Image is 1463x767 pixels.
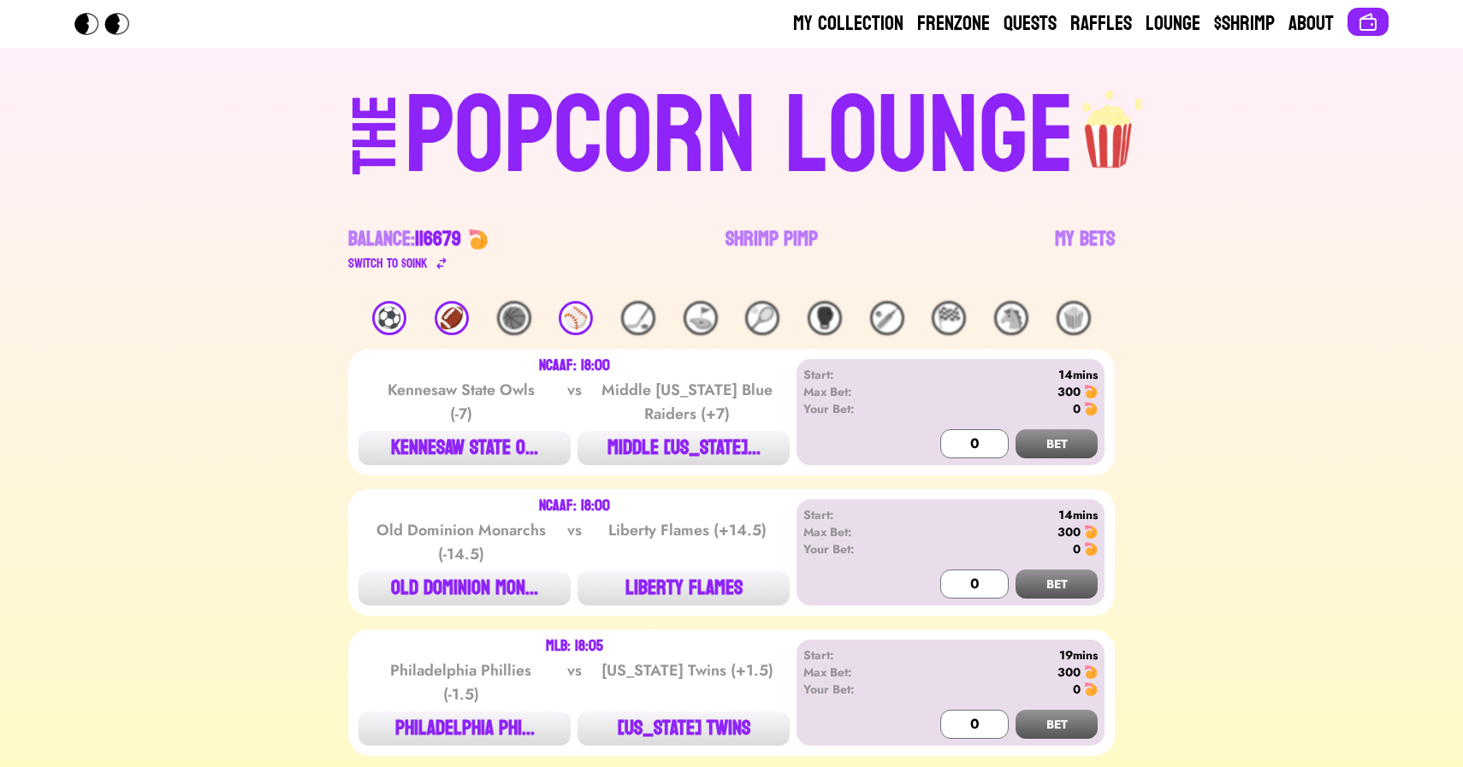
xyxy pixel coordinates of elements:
[348,253,428,274] div: Switch to $ OINK
[1084,402,1098,416] img: 🍤
[1084,682,1098,696] img: 🍤
[539,359,610,373] div: NCAAF: 18:00
[358,431,571,465] button: KENNESAW STATE O...
[745,301,779,335] div: 🎾
[917,10,990,38] a: Frenzone
[1075,75,1145,171] img: popcorn
[601,378,773,426] div: Middle [US_STATE] Blue Raiders (+7)
[1288,10,1334,38] a: About
[1057,301,1091,335] div: 🍿
[1073,400,1081,417] div: 0
[793,10,903,38] a: My Collection
[803,400,902,417] div: Your Bet:
[375,518,548,566] div: Old Dominion Monarchs (-14.5)
[405,82,1075,192] div: POPCORN LOUNGE
[564,378,585,426] div: vs
[345,95,406,209] div: THE
[1073,681,1081,698] div: 0
[902,366,1098,383] div: 14mins
[803,506,902,523] div: Start:
[1358,12,1378,32] img: Connect wallet
[1057,523,1081,540] div: 300
[1016,429,1098,458] button: BET
[577,711,790,746] button: [US_STATE] TWINS
[684,301,718,335] div: ⛳️
[1073,540,1081,558] div: 0
[74,13,143,35] img: Popcorn
[803,646,902,664] div: Start:
[932,301,966,335] div: 🏁
[726,226,818,274] a: Shrimp Pimp
[375,378,548,426] div: Kennesaw State Owls (-7)
[803,383,902,400] div: Max Bet:
[803,523,902,540] div: Max Bet:
[577,431,790,465] button: MIDDLE [US_STATE]...
[1084,385,1098,398] img: 🍤
[564,518,585,566] div: vs
[902,506,1098,523] div: 14mins
[1055,226,1115,274] a: My Bets
[994,301,1028,335] div: 🐴
[539,499,610,513] div: NCAAF: 18:00
[1057,664,1081,681] div: 300
[497,301,531,335] div: 🏀
[1146,10,1200,38] a: Lounge
[372,301,406,335] div: ⚽️
[559,301,593,335] div: ⚾️
[468,229,489,250] img: 🍤
[577,571,790,605] button: LIBERTY FLAMES
[435,301,469,335] div: 🏈
[1070,10,1132,38] a: Raffles
[1016,569,1098,599] button: BET
[1004,10,1057,38] a: Quests
[601,658,773,706] div: [US_STATE] Twins (+1.5)
[204,75,1259,192] a: THEPOPCORN LOUNGEpopcorn
[415,221,461,257] span: 116679
[1057,383,1081,400] div: 300
[1214,10,1275,38] a: $Shrimp
[621,301,655,335] div: 🏒
[1016,710,1098,739] button: BET
[1084,665,1098,679] img: 🍤
[902,646,1098,664] div: 19mins
[358,711,571,746] button: PHILADELPHIA PHI...
[1084,525,1098,539] img: 🍤
[375,658,548,706] div: Philadelphia Phillies (-1.5)
[808,301,842,335] div: 🥊
[358,571,571,605] button: OLD DOMINION MON...
[803,664,902,681] div: Max Bet:
[348,226,461,253] div: Balance:
[870,301,904,335] div: 🏏
[803,366,902,383] div: Start:
[564,658,585,706] div: vs
[803,681,902,698] div: Your Bet:
[1084,542,1098,556] img: 🍤
[546,640,603,653] div: MLB: 18:05
[803,540,902,558] div: Your Bet:
[601,518,773,566] div: Liberty Flames (+14.5)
